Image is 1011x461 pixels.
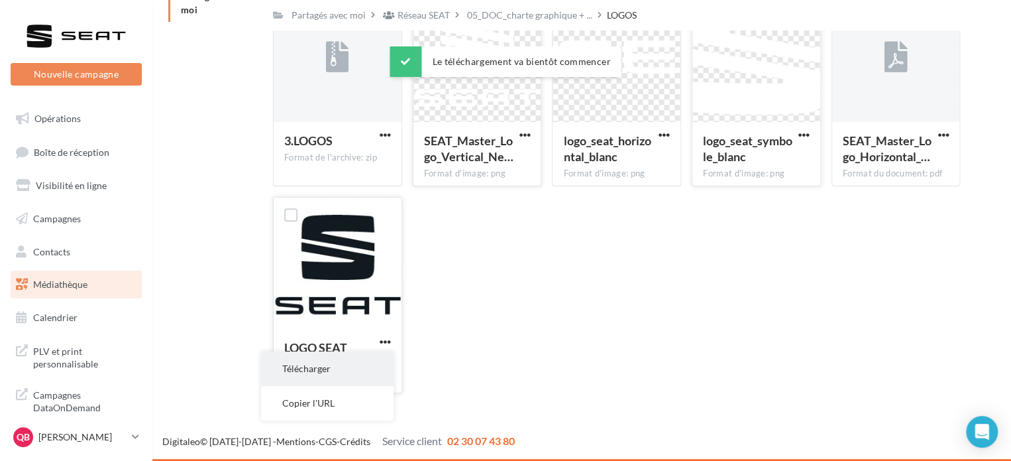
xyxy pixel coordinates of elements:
[276,436,315,447] a: Mentions
[11,63,142,86] button: Nouvelle campagne
[8,238,144,266] a: Contacts
[382,434,442,447] span: Service client
[11,425,142,450] a: QB [PERSON_NAME]
[8,105,144,133] a: Opérations
[33,312,78,323] span: Calendrier
[8,138,144,166] a: Boîte de réception
[703,133,792,164] span: logo_seat_symbole_blanc
[284,152,391,164] div: Format de l'archive: zip
[33,386,136,415] span: Campagnes DataOnDemand
[162,436,200,447] a: Digitaleo
[843,168,949,180] div: Format du document: pdf
[8,304,144,332] a: Calendrier
[34,146,109,157] span: Boîte de réception
[390,46,621,77] div: Le téléchargement va bientôt commencer
[33,342,136,371] span: PLV et print personnalisable
[398,9,450,22] div: Réseau SEAT
[607,9,637,22] div: LOGOS
[563,168,670,180] div: Format d'image: png
[36,180,107,191] span: Visibilité en ligne
[424,168,531,180] div: Format d'image: png
[447,434,515,447] span: 02 30 07 43 80
[8,381,144,420] a: Campagnes DataOnDemand
[966,416,998,448] div: Open Intercom Messenger
[8,172,144,200] a: Visibilité en ligne
[843,133,931,164] span: SEAT_Master_Logo_Horizontal_Negativo_PANTONE
[563,133,651,164] span: logo_seat_horizontal_blanc
[33,279,87,290] span: Médiathèque
[284,340,347,355] span: LOGO SEAT
[284,133,333,148] span: 3.LOGOS
[38,430,127,444] p: [PERSON_NAME]
[467,9,592,22] span: 05_DOC_charte graphique + ...
[319,436,337,447] a: CGS
[424,133,513,164] span: SEAT_Master_Logo_Vertical_Negativo_RGB
[34,113,81,124] span: Opérations
[8,271,144,298] a: Médiathèque
[33,245,70,257] span: Contacts
[33,213,81,224] span: Campagnes
[292,9,366,22] div: Partagés avec moi
[162,436,515,447] span: © [DATE]-[DATE] - - -
[261,352,394,386] button: Télécharger
[8,337,144,376] a: PLV et print personnalisable
[8,205,144,233] a: Campagnes
[703,168,810,180] div: Format d'image: png
[17,430,30,444] span: QB
[340,436,370,447] a: Crédits
[261,386,394,421] button: Copier l'URL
